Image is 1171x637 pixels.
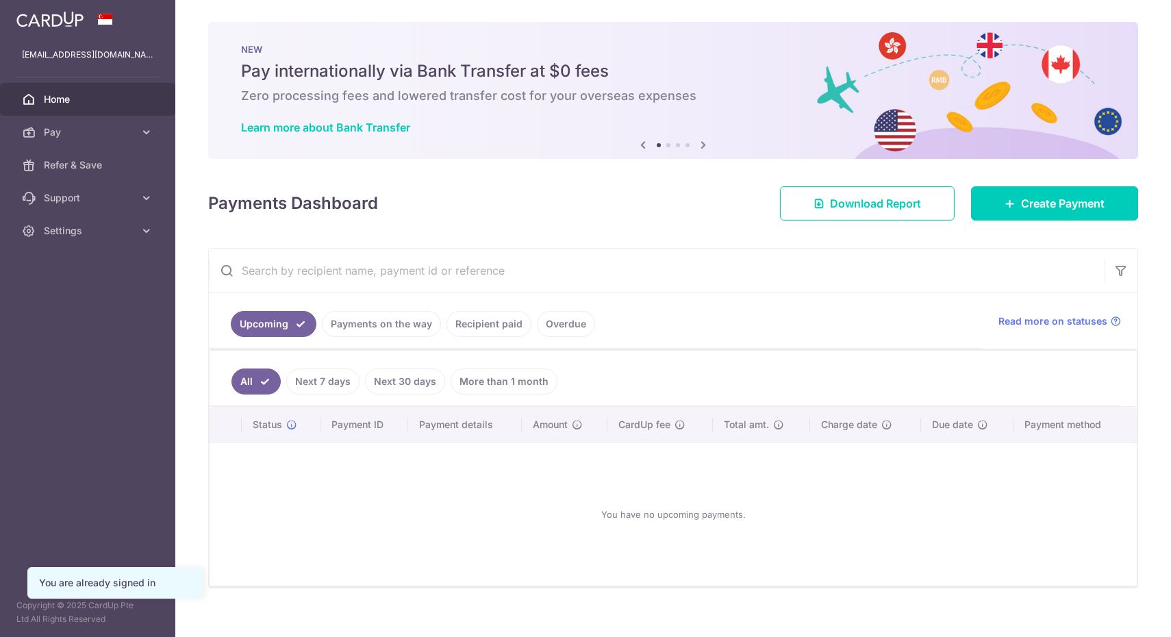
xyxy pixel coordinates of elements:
[408,407,522,442] th: Payment details
[209,249,1105,292] input: Search by recipient name, payment id or reference
[821,418,877,432] span: Charge date
[208,22,1138,159] img: Bank transfer banner
[1021,195,1105,212] span: Create Payment
[830,195,921,212] span: Download Report
[241,60,1105,82] h5: Pay internationally via Bank Transfer at $0 fees
[44,191,134,205] span: Support
[253,418,282,432] span: Status
[932,418,973,432] span: Due date
[231,311,316,337] a: Upcoming
[44,125,134,139] span: Pay
[16,11,84,27] img: CardUp
[451,369,557,395] a: More than 1 month
[241,44,1105,55] p: NEW
[365,369,445,395] a: Next 30 days
[208,191,378,216] h4: Payments Dashboard
[22,48,153,62] p: [EMAIL_ADDRESS][DOMAIN_NAME]
[44,92,134,106] span: Home
[724,418,769,432] span: Total amt.
[971,186,1138,221] a: Create Payment
[618,418,670,432] span: CardUp fee
[241,88,1105,104] h6: Zero processing fees and lowered transfer cost for your overseas expenses
[286,369,360,395] a: Next 7 days
[533,418,568,432] span: Amount
[44,158,134,172] span: Refer & Save
[226,454,1120,575] div: You have no upcoming payments.
[231,369,281,395] a: All
[780,186,955,221] a: Download Report
[998,314,1121,328] a: Read more on statuses
[241,121,410,134] a: Learn more about Bank Transfer
[1013,407,1137,442] th: Payment method
[322,311,441,337] a: Payments on the way
[537,311,595,337] a: Overdue
[44,224,134,238] span: Settings
[998,314,1107,328] span: Read more on statuses
[39,576,191,590] div: You are already signed in
[320,407,408,442] th: Payment ID
[446,311,531,337] a: Recipient paid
